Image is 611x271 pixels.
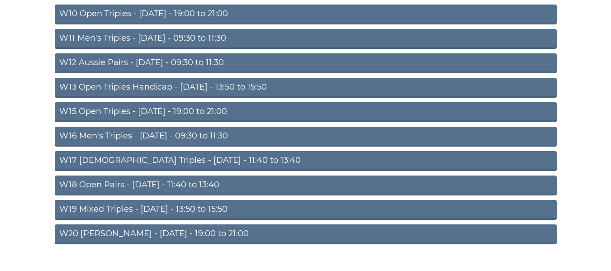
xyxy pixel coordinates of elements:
a: W11 Men's Triples - [DATE] - 09:30 to 11:30 [55,29,557,49]
a: W16 Men's Triples - [DATE] - 09:30 to 11:30 [55,127,557,147]
a: W18 Open Pairs - [DATE] - 11:40 to 13:40 [55,176,557,195]
a: W19 Mixed Triples - [DATE] - 13:50 to 15:50 [55,200,557,220]
a: W12 Aussie Pairs - [DATE] - 09:30 to 11:30 [55,53,557,73]
a: W15 Open Triples - [DATE] - 19:00 to 21:00 [55,102,557,122]
a: W10 Open Triples - [DATE] - 19:00 to 21:00 [55,5,557,24]
a: W13 Open Triples Handicap - [DATE] - 13:50 to 15:50 [55,78,557,98]
a: W20 [PERSON_NAME] - [DATE] - 19:00 to 21:00 [55,224,557,244]
a: W17 [DEMOGRAPHIC_DATA] Triples - [DATE] - 11:40 to 13:40 [55,151,557,171]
